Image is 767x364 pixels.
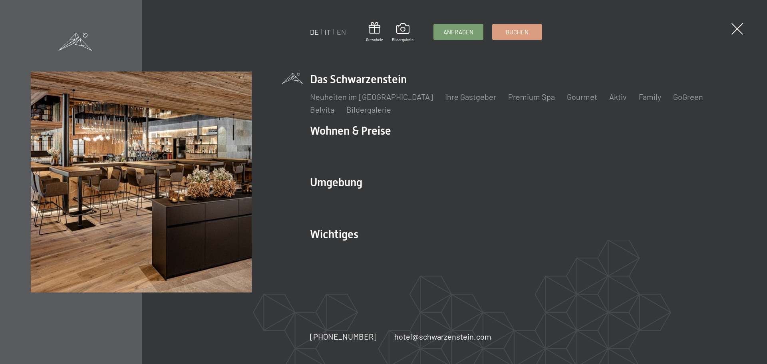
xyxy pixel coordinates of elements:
span: Buchen [506,28,529,36]
span: [PHONE_NUMBER] [310,332,377,341]
span: Anfragen [443,28,473,36]
a: EN [337,28,346,36]
a: Premium Spa [508,92,555,101]
a: hotel@schwarzenstein.com [394,331,491,342]
span: Bildergalerie [392,37,413,42]
a: [PHONE_NUMBER] [310,331,377,342]
a: Family [639,92,661,101]
a: Gourmet [567,92,597,101]
a: Aktiv [609,92,627,101]
a: DE [310,28,319,36]
a: Anfragen [434,24,483,40]
span: Gutschein [366,37,383,42]
a: IT [325,28,331,36]
a: Bildergalerie [392,23,413,42]
a: Neuheiten im [GEOGRAPHIC_DATA] [310,92,433,101]
a: Buchen [493,24,542,40]
a: Belvita [310,105,334,114]
a: Gutschein [366,22,383,42]
a: Bildergalerie [346,105,391,114]
a: Ihre Gastgeber [445,92,496,101]
a: GoGreen [673,92,703,101]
